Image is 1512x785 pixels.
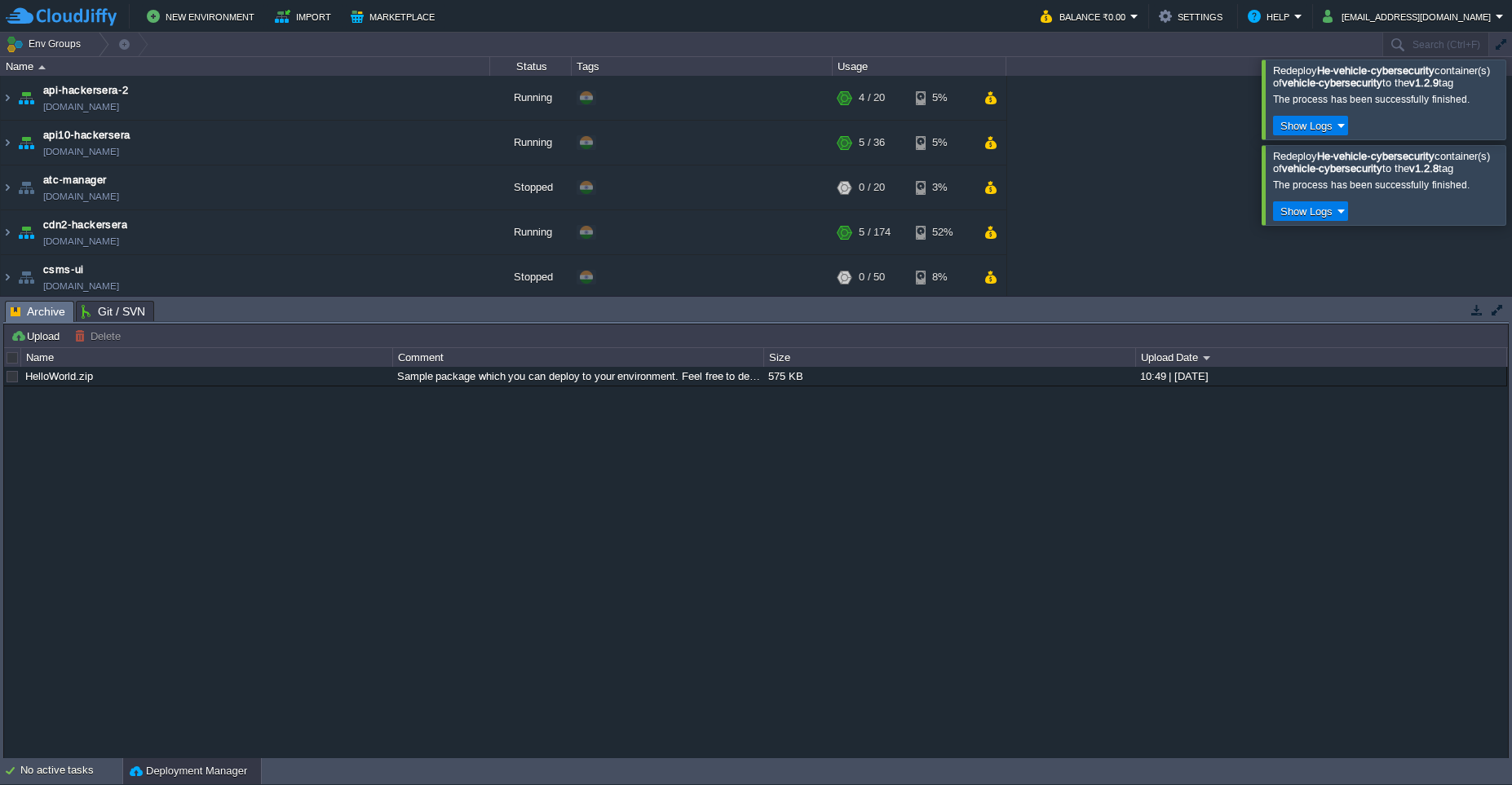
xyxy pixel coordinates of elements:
[859,121,885,165] div: 5 / 36
[43,82,128,99] a: api-hackersera-2
[1409,162,1439,174] b: v1.2.8
[393,367,763,386] div: Sample package which you can deploy to your environment. Feel free to delete and upload a package...
[833,57,1006,76] div: Usage
[491,57,571,76] div: Status
[130,763,247,779] button: Deployment Manager
[1273,179,1501,192] div: The process has been successfully finished.
[1,255,14,299] img: AMDAwAAAACH5BAEAAAAALAAAAAABAAEAAAICRAEAOw==
[1282,162,1382,174] b: vehicle-cybersecurity
[859,255,885,299] div: 0 / 50
[147,7,259,26] button: New Environment
[1317,150,1435,162] b: He-vehicle-cybersecurity
[1,210,14,254] img: AMDAwAAAACH5BAEAAAAALAAAAAABAAEAAAICRAEAOw==
[1137,348,1507,367] div: Upload Date
[916,255,969,299] div: 8%
[43,188,119,205] a: [DOMAIN_NAME]
[43,172,107,188] a: atc-manager
[1,121,14,165] img: AMDAwAAAACH5BAEAAAAALAAAAAABAAEAAAICRAEAOw==
[1136,367,1506,386] div: 10:49 | [DATE]
[916,210,969,254] div: 52%
[1273,93,1501,106] div: The process has been successfully finished.
[1041,7,1130,26] button: Balance ₹0.00
[1,165,14,209] img: AMDAwAAAACH5BAEAAAAALAAAAAABAAEAAAICRAEAOw==
[859,165,885,209] div: 0 / 20
[1,76,14,120] img: AMDAwAAAACH5BAEAAAAALAAAAAABAAEAAAICRAEAOw==
[916,121,969,165] div: 5%
[15,165,38,209] img: AMDAwAAAACH5BAEAAAAALAAAAAABAAEAAAICRAEAOw==
[859,210,891,254] div: 5 / 174
[1248,7,1294,26] button: Help
[765,348,1134,367] div: Size
[6,7,117,27] img: CloudJiffy
[43,278,119,294] span: [DOMAIN_NAME]
[82,302,145,321] span: Git / SVN
[25,370,93,382] a: HelloWorld.zip
[6,33,86,55] button: Env Groups
[490,76,572,120] div: Running
[490,121,572,165] div: Running
[11,302,65,322] span: Archive
[20,758,122,784] div: No active tasks
[43,233,119,249] a: [DOMAIN_NAME]
[351,7,440,26] button: Marketplace
[43,99,119,115] a: [DOMAIN_NAME]
[490,210,572,254] div: Running
[43,217,127,233] a: cdn2-hackersera
[916,76,969,120] div: 5%
[43,262,84,278] a: csms-ui
[15,76,38,120] img: AMDAwAAAACH5BAEAAAAALAAAAAABAAEAAAICRAEAOw==
[15,121,38,165] img: AMDAwAAAACH5BAEAAAAALAAAAAABAAEAAAICRAEAOw==
[764,367,1134,386] div: 575 KB
[1323,7,1496,26] button: [EMAIL_ADDRESS][DOMAIN_NAME]
[859,76,885,120] div: 4 / 20
[38,65,46,69] img: AMDAwAAAACH5BAEAAAAALAAAAAABAAEAAAICRAEAOw==
[573,57,832,76] div: Tags
[1275,118,1337,133] button: Show Logs
[2,57,489,76] div: Name
[15,255,38,299] img: AMDAwAAAACH5BAEAAAAALAAAAAABAAEAAAICRAEAOw==
[394,348,763,367] div: Comment
[1273,150,1490,174] span: Redeploy container(s) of to the tag
[490,165,572,209] div: Stopped
[43,143,119,160] a: [DOMAIN_NAME]
[1282,77,1382,89] b: vehicle-cybersecurity
[490,255,572,299] div: Stopped
[11,329,64,343] button: Upload
[15,210,38,254] img: AMDAwAAAACH5BAEAAAAALAAAAAABAAEAAAICRAEAOw==
[275,7,336,26] button: Import
[916,165,969,209] div: 3%
[74,329,126,343] button: Delete
[1273,64,1490,89] span: Redeploy container(s) of to the tag
[43,127,130,143] a: api10-hackersera
[1409,77,1439,89] b: v1.2.9
[1275,204,1337,218] button: Show Logs
[1159,7,1227,26] button: Settings
[22,348,391,367] div: Name
[1317,64,1435,77] b: He-vehicle-cybersecurity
